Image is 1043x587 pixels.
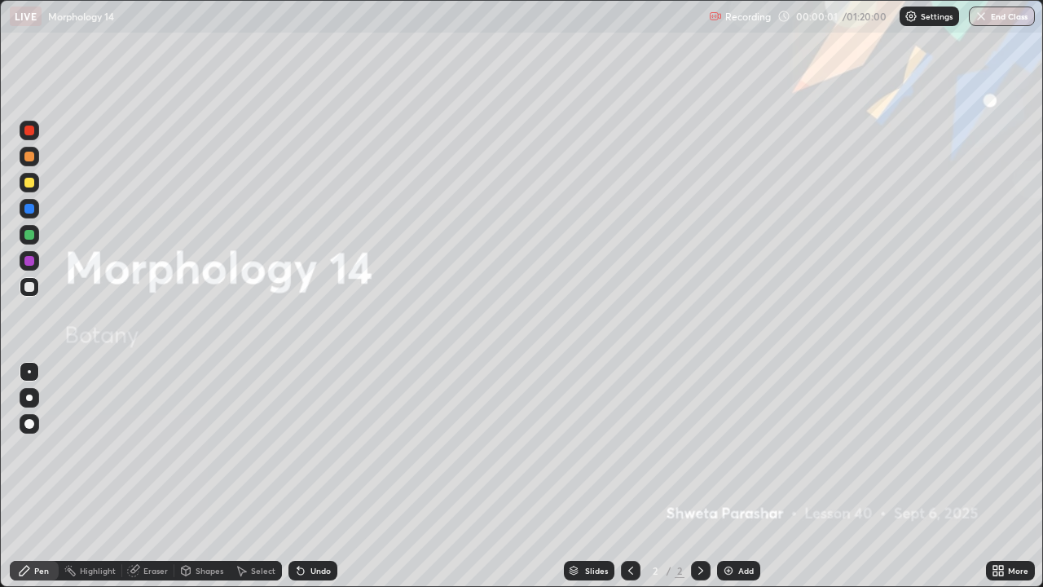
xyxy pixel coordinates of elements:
p: Morphology 14 [48,10,114,23]
div: Add [738,567,754,575]
img: end-class-cross [975,10,988,23]
div: More [1008,567,1028,575]
div: Eraser [143,567,168,575]
img: class-settings-icons [904,10,918,23]
p: Recording [725,11,771,23]
p: LIVE [15,10,37,23]
img: recording.375f2c34.svg [709,10,722,23]
div: Select [251,567,275,575]
div: / [667,566,671,576]
button: End Class [969,7,1035,26]
div: Slides [585,567,608,575]
img: add-slide-button [722,564,735,577]
div: Undo [310,567,331,575]
div: 2 [675,563,684,578]
div: Shapes [196,567,223,575]
div: Highlight [80,567,116,575]
p: Settings [921,12,953,20]
div: Pen [34,567,49,575]
div: 2 [647,566,663,576]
